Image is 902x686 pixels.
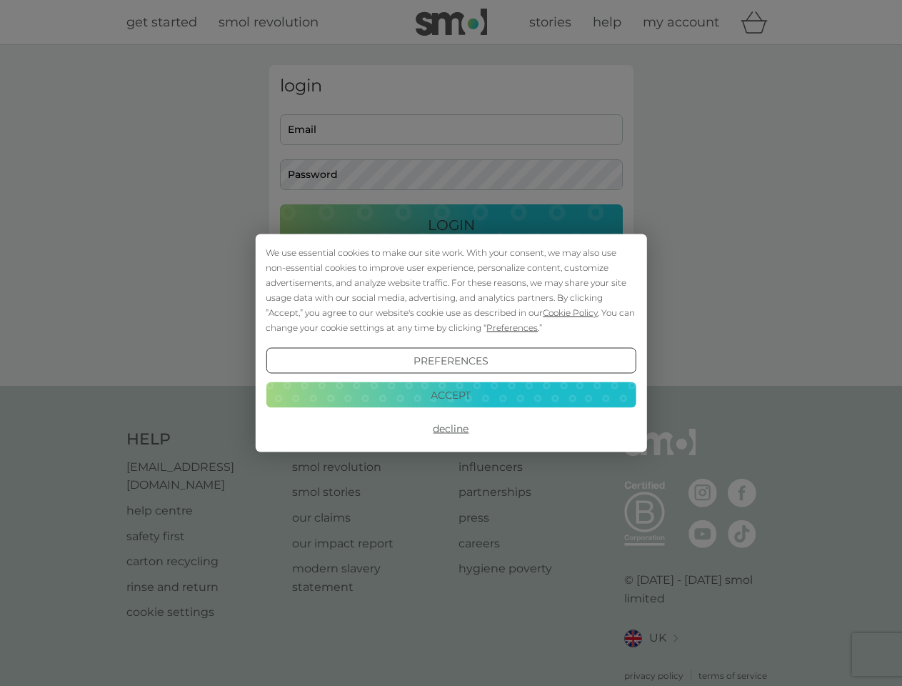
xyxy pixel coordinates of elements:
[266,245,636,335] div: We use essential cookies to make our site work. With your consent, we may also use non-essential ...
[266,348,636,374] button: Preferences
[266,416,636,442] button: Decline
[266,382,636,407] button: Accept
[486,322,538,333] span: Preferences
[543,307,598,318] span: Cookie Policy
[255,234,646,452] div: Cookie Consent Prompt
